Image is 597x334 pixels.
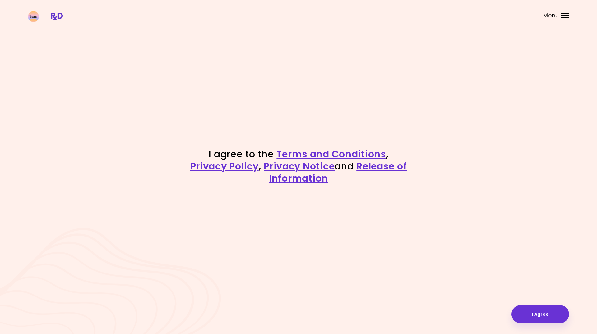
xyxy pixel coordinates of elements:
[190,148,407,184] h1: I agree to the , , and
[276,147,386,161] a: Terms and Conditions
[28,11,63,22] img: RxDiet
[190,160,259,173] a: Privacy Policy
[511,305,569,323] button: I Agree
[269,160,407,185] a: Release of Information
[543,13,559,18] span: Menu
[264,160,335,173] a: Privacy Notice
